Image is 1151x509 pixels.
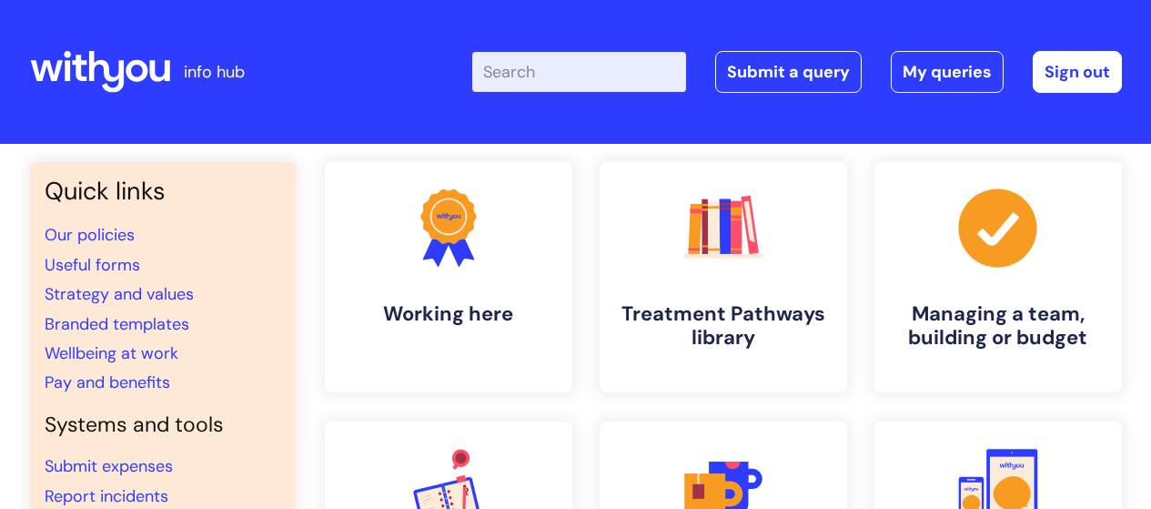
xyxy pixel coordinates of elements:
a: Sign out [1033,51,1122,93]
a: Submit a query [715,51,862,93]
a: Wellbeing at work [45,342,178,364]
input: Search [472,52,686,92]
h4: Treatment Pathways library [614,302,833,351]
h4: Systems and tools [45,412,281,438]
p: info hub [184,57,245,87]
h4: Working here [339,302,558,326]
a: Managing a team, building or budget [874,162,1122,392]
a: Working here [325,162,572,392]
h4: Managing a team, building or budget [889,302,1107,351]
h3: Quick links [45,177,281,206]
a: Our policies [45,224,135,246]
a: Strategy and values [45,283,194,305]
a: Pay and benefits [45,372,170,393]
div: | - [472,51,1122,93]
a: Treatment Pathways library [600,162,847,392]
a: Submit expenses [45,455,173,477]
a: Useful forms [45,254,140,276]
a: My queries [891,51,1004,93]
a: Branded templates [45,313,189,335]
